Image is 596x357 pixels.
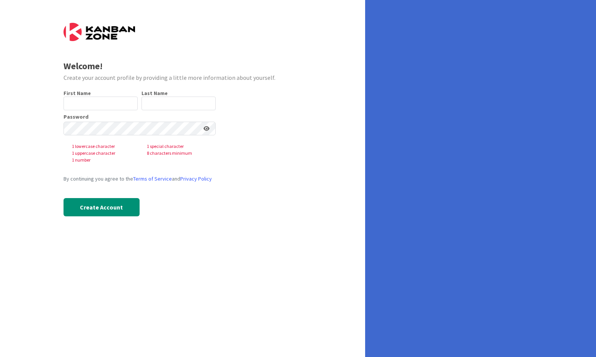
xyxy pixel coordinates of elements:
[66,150,141,157] span: 1 uppercase character
[141,150,216,157] span: 8 characters minimum
[141,90,168,97] label: Last Name
[66,143,141,150] span: 1 lowercase character
[64,59,302,73] div: Welcome!
[133,175,172,182] a: Terms of Service
[64,23,135,41] img: Kanban Zone
[64,114,89,119] label: Password
[141,143,216,150] span: 1 special character
[64,198,140,216] button: Create Account
[66,157,141,163] span: 1 number
[64,175,216,183] div: By continuing you agree to the and
[180,175,212,182] a: Privacy Policy
[64,90,91,97] label: First Name
[64,73,302,82] div: Create your account profile by providing a little more information about yourself.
